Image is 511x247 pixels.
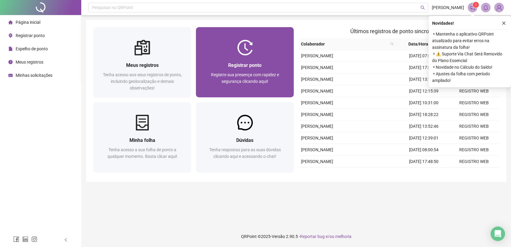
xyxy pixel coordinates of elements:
[470,5,475,10] span: notification
[399,62,449,73] td: [DATE] 17:57:48
[399,120,449,132] td: [DATE] 13:52:46
[301,159,333,164] span: [PERSON_NAME]
[81,226,511,247] footer: QRPoint © 2025 - 2.90.5 -
[432,31,507,51] span: ⚬ Mantenha o aplicativo QRPoint atualizado para evitar erros na assinatura da folha!
[473,2,479,8] sup: 1
[16,73,52,78] span: Minhas solicitações
[449,167,499,179] td: REGISTRO WEB
[389,39,395,48] span: search
[502,21,506,25] span: close
[449,132,499,144] td: REGISTRO WEB
[196,27,294,97] a: Registrar pontoRegistre sua presença com rapidez e segurança clicando aqui!
[22,236,28,242] span: linkedin
[399,50,449,62] td: [DATE] 07:58:12
[64,238,68,242] span: left
[449,156,499,167] td: REGISTRO WEB
[399,73,449,85] td: [DATE] 13:19:54
[432,20,454,27] span: Novidades !
[432,51,507,64] span: ⚬ ⚠️ Suporte Via Chat Será Removido do Plano Essencial
[16,46,48,51] span: Espelho de ponto
[209,147,281,159] span: Tenha respostas para as suas dúvidas clicando aqui e acessando o chat!
[494,3,503,12] img: 90389
[390,42,394,46] span: search
[8,20,13,24] span: home
[301,112,333,117] span: [PERSON_NAME]
[432,4,464,11] span: [PERSON_NAME]
[399,41,438,47] span: Data/Hora
[399,132,449,144] td: [DATE] 12:39:01
[16,60,43,64] span: Meus registros
[301,77,333,82] span: [PERSON_NAME]
[449,85,499,97] td: REGISTRO WEB
[8,60,13,64] span: clock-circle
[449,144,499,156] td: REGISTRO WEB
[301,89,333,93] span: [PERSON_NAME]
[432,64,507,70] span: ⚬ Novidade no Cálculo do Saldo!
[211,72,279,84] span: Registre sua presença com rapidez e segurança clicando aqui!
[301,100,333,105] span: [PERSON_NAME]
[300,234,352,239] span: Reportar bug e/ou melhoria
[301,65,333,70] span: [PERSON_NAME]
[301,124,333,129] span: [PERSON_NAME]
[103,72,182,90] span: Tenha acesso aos seus registros de ponto, incluindo geolocalização e demais observações!
[432,70,507,84] span: ⚬ Ajustes da folha com período ampliado!
[399,109,449,120] td: [DATE] 18:28:22
[228,62,262,68] span: Registrar ponto
[93,27,191,97] a: Meus registrosTenha acesso aos seus registros de ponto, incluindo geolocalização e demais observa...
[420,5,425,10] span: search
[396,38,445,50] th: Data/Hora
[13,236,19,242] span: facebook
[491,227,505,241] div: Open Intercom Messenger
[196,102,294,172] a: DúvidasTenha respostas para as suas dúvidas clicando aqui e acessando o chat!
[8,33,13,38] span: environment
[8,47,13,51] span: file
[350,28,448,34] span: Últimos registros de ponto sincronizados
[475,3,477,7] span: 1
[301,147,333,152] span: [PERSON_NAME]
[8,73,13,77] span: schedule
[301,136,333,140] span: [PERSON_NAME]
[399,156,449,167] td: [DATE] 17:48:50
[272,234,285,239] span: Versão
[301,41,388,47] span: Colaborador
[31,236,37,242] span: instagram
[126,62,159,68] span: Meus registros
[399,144,449,156] td: [DATE] 08:00:54
[399,97,449,109] td: [DATE] 10:31:00
[399,167,449,179] td: [DATE] 13:44:12
[449,120,499,132] td: REGISTRO WEB
[107,147,177,159] span: Tenha acesso a sua folha de ponto a qualquer momento. Basta clicar aqui!
[129,137,155,143] span: Minha folha
[16,20,40,25] span: Página inicial
[399,85,449,97] td: [DATE] 12:15:39
[301,53,333,58] span: [PERSON_NAME]
[483,5,488,10] span: bell
[16,33,45,38] span: Registrar ponto
[449,109,499,120] td: REGISTRO WEB
[236,137,253,143] span: Dúvidas
[93,102,191,172] a: Minha folhaTenha acesso a sua folha de ponto a qualquer momento. Basta clicar aqui!
[449,97,499,109] td: REGISTRO WEB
